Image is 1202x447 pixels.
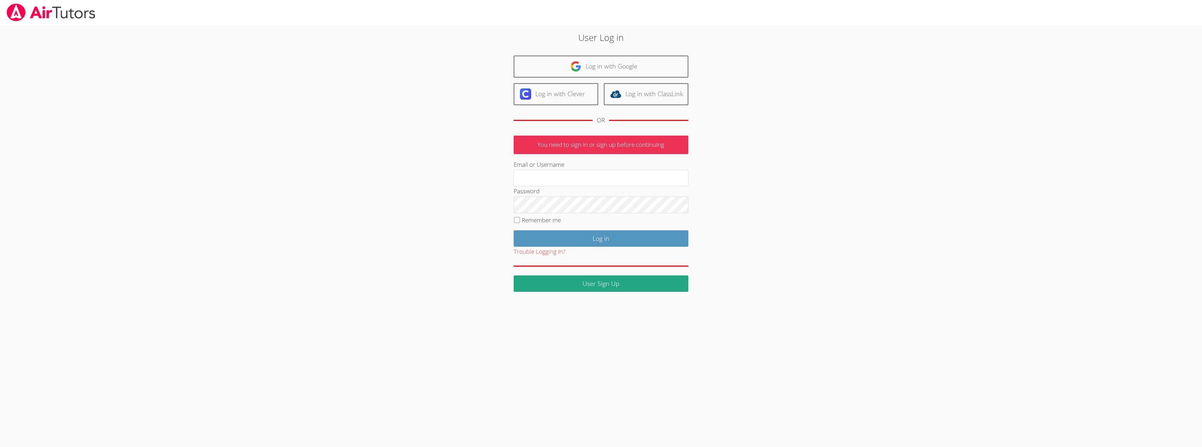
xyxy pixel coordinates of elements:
[597,115,605,125] div: OR
[514,230,688,247] input: Log in
[570,61,581,72] img: google-logo-50288ca7cdecda66e5e0955fdab243c47b7ad437acaf1139b6f446037453330a.svg
[514,275,688,292] a: User Sign Up
[520,88,531,100] img: clever-logo-6eab21bc6e7a338710f1a6ff85c0baf02591cd810cc4098c63d3a4b26e2feb20.svg
[514,56,688,78] a: Log in with Google
[514,160,564,168] label: Email or Username
[604,83,688,105] a: Log in with ClassLink
[276,31,926,44] h2: User Log in
[522,216,561,224] label: Remember me
[610,88,621,100] img: classlink-logo-d6bb404cc1216ec64c9a2012d9dc4662098be43eaf13dc465df04b49fa7ab582.svg
[514,136,688,154] p: You need to sign in or sign up before continuing
[514,83,598,105] a: Log in with Clever
[6,3,96,21] img: airtutors_banner-c4298cdbf04f3fff15de1276eac7730deb9818008684d7c2e4769d2f7ddbe033.png
[514,247,565,257] button: Trouble Logging In?
[514,187,540,195] label: Password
